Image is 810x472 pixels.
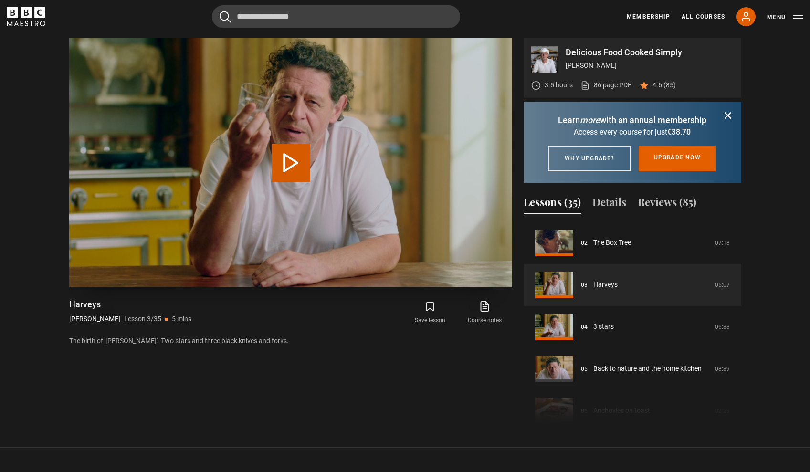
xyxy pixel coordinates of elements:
[627,12,670,21] a: Membership
[667,127,691,136] span: €38.70
[592,194,626,214] button: Details
[652,80,676,90] p: 4.6 (85)
[545,80,573,90] p: 3.5 hours
[403,299,457,326] button: Save lesson
[69,336,512,346] p: The birth of '[PERSON_NAME]'. Two stars and three black knives and forks.
[580,115,600,125] i: more
[566,48,734,57] p: Delicious Food Cooked Simply
[69,299,191,310] h1: Harveys
[69,38,512,287] video-js: Video Player
[457,299,512,326] a: Course notes
[172,314,191,324] p: 5 mins
[212,5,460,28] input: Search
[535,126,730,138] p: Access every course for just
[548,146,631,171] a: Why upgrade?
[220,11,231,23] button: Submit the search query
[767,12,803,22] button: Toggle navigation
[682,12,725,21] a: All Courses
[593,364,702,374] a: Back to nature and the home kitchen
[593,238,631,248] a: The Box Tree
[639,146,716,171] a: Upgrade now
[580,80,631,90] a: 86 page PDF
[566,61,734,71] p: [PERSON_NAME]
[69,314,120,324] p: [PERSON_NAME]
[593,322,614,332] a: 3 stars
[524,194,581,214] button: Lessons (35)
[7,7,45,26] svg: BBC Maestro
[535,114,730,126] p: Learn with an annual membership
[638,194,696,214] button: Reviews (85)
[272,144,310,182] button: Play Lesson Harveys
[124,314,161,324] p: Lesson 3/35
[593,280,618,290] a: Harveys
